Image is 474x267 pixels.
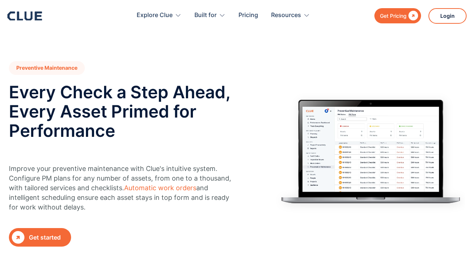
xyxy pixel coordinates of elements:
[407,11,418,20] div: 
[9,82,248,140] h2: Every Check a Step Ahead, Every Asset Primed for Performance
[380,11,407,20] div: Get Pricing
[124,184,196,192] a: Automatic work orders
[428,8,467,24] a: Login
[137,4,173,27] div: Explore Clue
[9,228,71,247] a: Get started
[9,61,85,75] h1: Preventive Maintenance
[12,231,24,244] div: 
[29,233,68,242] div: Get started
[271,4,301,27] div: Resources
[137,4,181,27] div: Explore Clue
[374,8,421,23] a: Get Pricing
[276,75,465,233] img: Image showing complete preventive maintenance report
[9,164,233,212] p: Improve your preventive maintenance with Clue's intuitive system. Configure PM plans for any numb...
[194,4,226,27] div: Built for
[238,4,258,27] a: Pricing
[194,4,217,27] div: Built for
[271,4,310,27] div: Resources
